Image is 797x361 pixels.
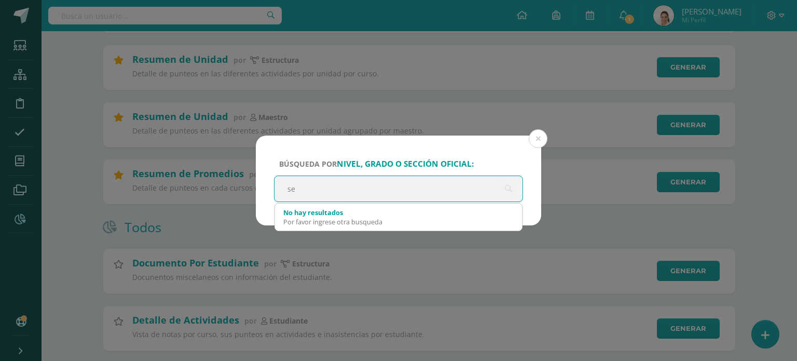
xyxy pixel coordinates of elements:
button: Close (Esc) [529,129,547,148]
span: Búsqueda por [279,159,474,169]
div: No hay resultados [283,208,514,217]
div: Por favor ingrese otra busqueda [283,217,514,226]
strong: nivel, grado o sección oficial: [337,158,474,169]
input: ej. Primero primaria, etc. [274,176,523,202]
